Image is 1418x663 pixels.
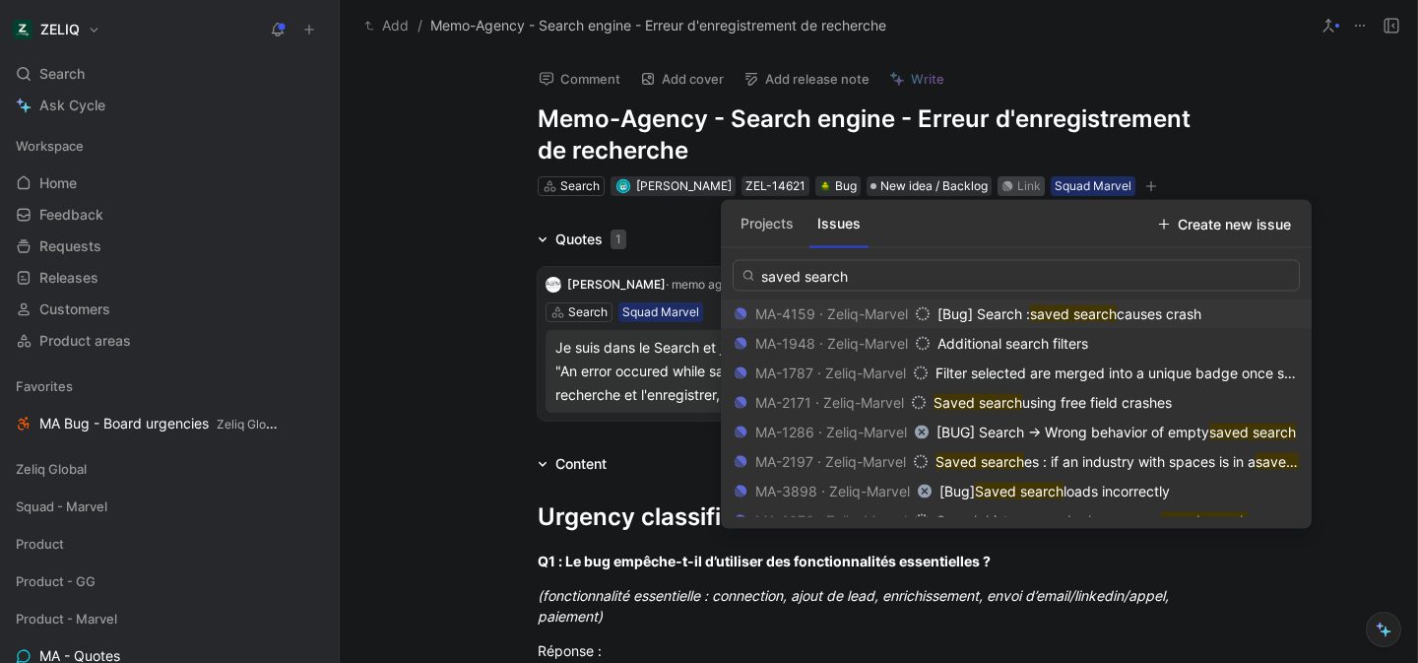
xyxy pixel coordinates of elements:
svg: Backlog [912,396,926,410]
span: es : if an industry with spaces is in a [1024,453,1256,470]
div: MA-2171 · Zeliq-Marvel [734,391,926,415]
button: Issues [809,208,869,239]
svg: Backlog [914,366,928,380]
span: es [1248,512,1262,529]
div: MA-1948 · Zeliq-Marvel [734,332,930,356]
button: Projects [733,208,802,239]
span: Filter selected are merged into a unique badge once search is launched [935,365,1397,381]
svg: Canceled [918,485,932,498]
mark: Saved search [975,483,1063,499]
svg: Canceled [915,426,929,439]
div: MA-4159 · Zeliq-Marvel [734,302,930,326]
span: Create new issue [1158,212,1291,235]
span: loads incorrectly [1063,483,1170,499]
mark: Saved search [935,453,1024,470]
span: [BUG] Search -> Wrong behavior of empty [936,424,1209,440]
div: MA-3898 · Zeliq-Marvel [734,480,932,503]
svg: Backlog [915,514,929,528]
mark: saved search [1030,305,1117,322]
span: causes crash [1117,305,1201,322]
span: Search history : prod release erase [936,512,1161,529]
div: MA-1076 · Zeliq-Marvel [734,509,929,533]
span: [Bug] Search : [937,305,1030,322]
span: [Bug] [939,483,975,499]
div: MA-1286 · Zeliq-Marvel [734,421,929,444]
svg: Backlog [916,307,930,321]
mark: Saved search [934,394,1022,411]
mark: saved search [1161,512,1248,529]
input: Search... [733,260,1300,292]
button: Create new issue [1149,209,1300,238]
div: MA-1787 · Zeliq-Marvel [734,362,928,385]
span: Additional search filters [937,335,1088,352]
svg: Backlog [916,337,930,351]
mark: saved search [1256,453,1342,470]
div: MA-2197 · Zeliq-Marvel [734,450,928,474]
svg: Backlog [914,455,928,469]
mark: saved search [1209,424,1296,440]
span: using free field crashes [1022,394,1172,411]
